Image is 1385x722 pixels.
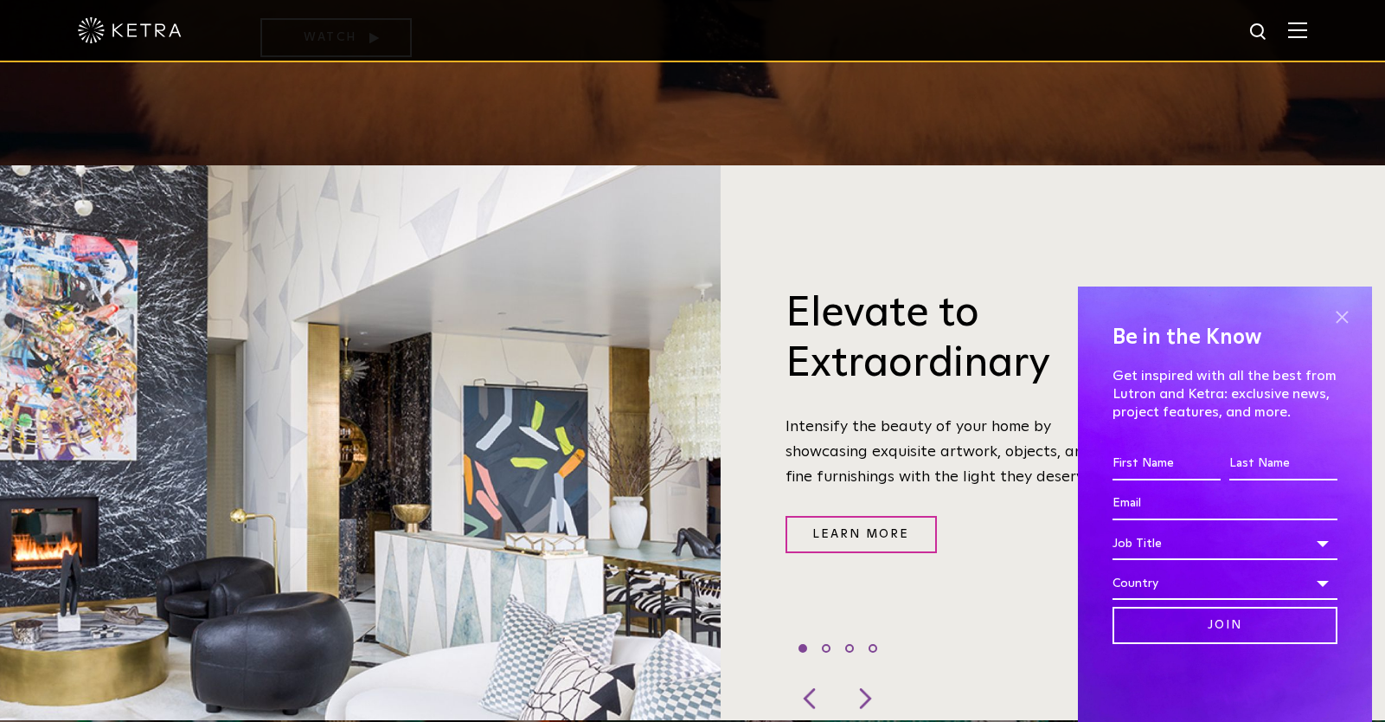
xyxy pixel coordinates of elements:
[1288,22,1307,38] img: Hamburger%20Nav.svg
[78,17,182,43] img: ketra-logo-2019-white
[1112,567,1337,600] div: Country
[785,289,1110,389] h3: Elevate to Extraordinary
[1112,527,1337,560] div: Job Title
[1229,448,1337,480] input: Last Name
[1112,487,1337,520] input: Email
[1112,448,1221,480] input: First Name
[785,516,937,553] a: Learn More
[1248,22,1270,43] img: search icon
[1112,321,1337,354] h4: Be in the Know
[1112,367,1337,421] p: Get inspired with all the best from Lutron and Ketra: exclusive news, project features, and more.
[1112,607,1337,644] input: Join
[785,419,1096,485] span: Intensify the beauty of your home by showcasing exquisite artwork, objects, and fine furnishings ...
